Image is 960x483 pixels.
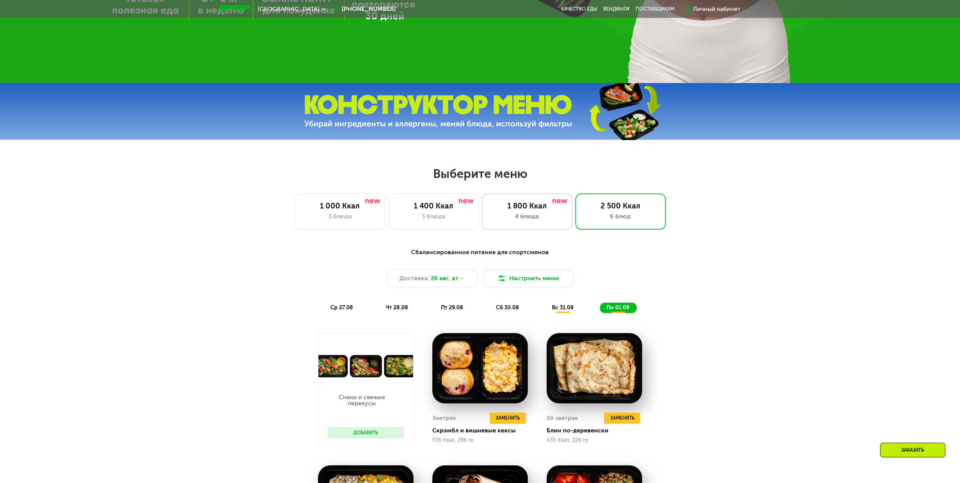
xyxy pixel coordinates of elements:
[24,166,936,181] h2: Выберите меню
[880,443,945,457] div: Заказать
[636,6,674,12] div: поставщикам
[386,304,408,311] span: чт 28.08
[603,6,630,12] a: Вендинги
[330,5,396,14] a: [PHONE_NUMBER]
[496,414,520,422] span: Заменить
[328,394,396,406] p: Снеки и свежие перекусы
[610,414,634,422] span: Заменить
[561,6,597,12] a: Качество еды
[490,212,564,221] div: 4 блюда
[441,304,463,311] span: пт 29.08
[330,304,353,311] span: ср 27.08
[432,412,456,424] div: Завтрак
[396,201,471,210] div: 1 400 Ккал
[496,304,519,311] span: сб 30.08
[399,274,429,283] span: Доставка:
[552,304,574,311] span: вс 31.08
[258,6,319,12] span: [GEOGRAPHIC_DATA]
[432,427,534,434] div: Скрэмбл и вишневые кексы
[432,437,528,443] div: 539 Ккал, 286 гр
[490,412,526,424] button: Заменить
[607,304,629,311] span: пн 01.09
[604,412,640,424] button: Заменить
[431,274,458,283] span: 26 авг, вт
[396,212,471,221] div: 3 блюда
[583,212,658,221] div: 6 блюд
[693,5,740,14] div: Личный кабинет
[547,427,648,434] div: Блин по-деревенски
[583,201,658,210] div: 2 500 Ккал
[483,269,574,287] button: Настроить меню
[303,212,377,221] div: 3 блюда
[303,201,377,210] div: 1 000 Ккал
[257,248,703,257] div: Сбалансированное питание для спортсменов
[547,412,578,424] div: 2й завтрак
[328,427,404,438] button: Добавить
[547,437,642,443] div: 435 Ккал, 226 гр
[490,201,564,210] div: 1 800 Ккал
